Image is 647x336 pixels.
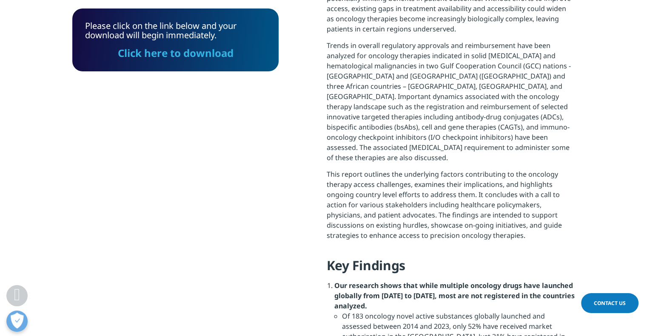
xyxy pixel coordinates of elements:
[6,311,28,332] button: Open Preferences
[327,257,575,280] h4: Key Findings
[594,299,626,307] span: Contact Us
[581,293,638,313] a: Contact Us
[118,46,234,60] a: Click here to download
[327,169,575,247] p: This report outlines the underlying factors contributing to the oncology therapy access challenge...
[327,40,575,169] p: Trends in overall regulatory approvals and reimbursement have been analyzed for oncology therapie...
[334,281,575,311] strong: Our research shows that while multiple oncology drugs have launched globally from [DATE] to [DATE...
[85,21,266,59] div: Please click on the link below and your download will begin immediately.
